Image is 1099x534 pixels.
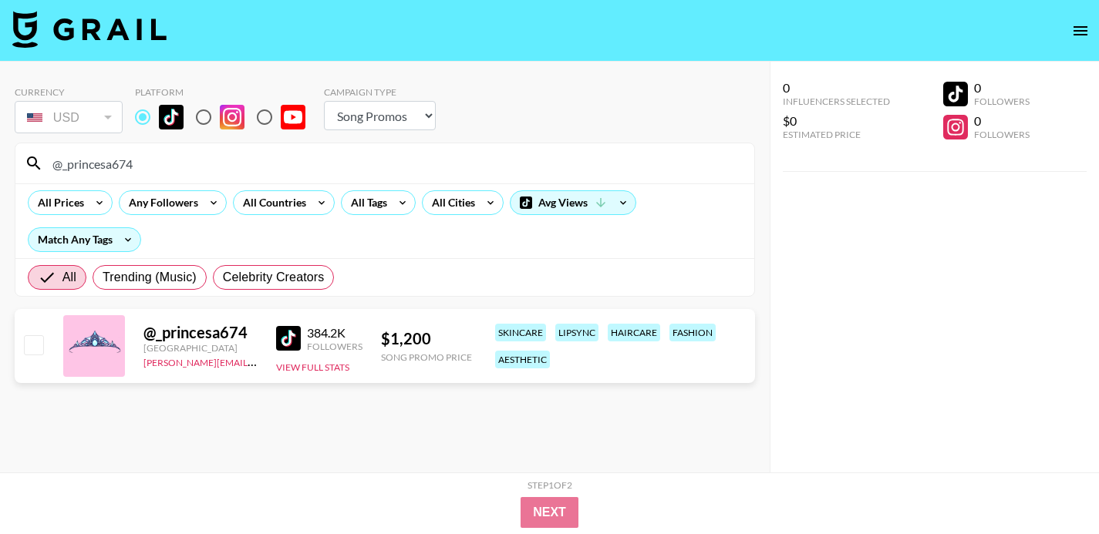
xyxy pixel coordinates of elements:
div: 0 [974,80,1030,96]
a: [PERSON_NAME][EMAIL_ADDRESS][DOMAIN_NAME] [143,354,372,368]
span: Celebrity Creators [223,268,325,287]
div: skincare [495,324,546,341]
div: lipsync [555,324,598,341]
div: 0 [783,80,890,96]
div: fashion [669,324,716,341]
div: Campaign Type [324,86,436,98]
div: $ 1,200 [381,329,472,348]
button: open drawer [1065,15,1096,46]
div: haircare [608,324,660,341]
iframe: Drift Widget Chat Controller [1022,457,1080,516]
div: Match Any Tags [29,228,140,251]
div: Followers [974,129,1030,140]
div: Any Followers [120,191,201,214]
div: Avg Views [511,191,635,214]
img: Instagram [220,105,244,129]
div: USD [18,104,120,131]
div: Currency [15,86,123,98]
input: Search by User Name [43,151,745,176]
button: View Full Stats [276,361,349,373]
img: TikTok [276,326,301,351]
div: Influencers Selected [783,96,890,107]
div: All Prices [29,191,87,214]
div: All Tags [342,191,390,214]
span: All [62,268,76,287]
div: $0 [783,113,890,129]
div: 384.2K [307,325,362,341]
div: Song Promo Price [381,351,472,363]
div: Platform [135,86,318,98]
div: aesthetic [495,351,550,368]
div: Followers [974,96,1030,107]
div: 0 [974,113,1030,129]
div: Estimated Price [783,129,890,140]
img: Grail Talent [12,11,167,48]
img: TikTok [159,105,184,129]
div: Followers [307,341,362,352]
div: Currency is locked to USD [15,98,123,136]
div: Step 1 of 2 [528,479,572,491]
div: @ _princesa674 [143,323,258,342]
button: Next [521,497,578,528]
div: All Cities [423,191,478,214]
div: [GEOGRAPHIC_DATA] [143,342,258,354]
div: All Countries [234,191,309,214]
img: YouTube [281,105,305,129]
span: Trending (Music) [103,268,197,287]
